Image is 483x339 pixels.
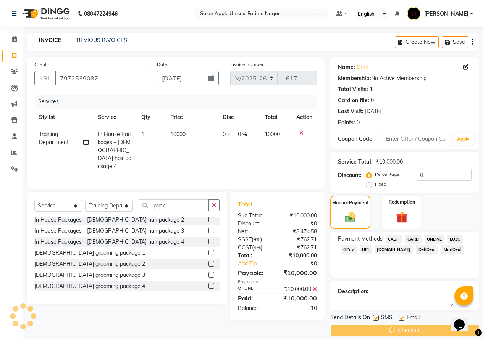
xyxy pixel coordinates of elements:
[265,131,280,138] span: 10000
[253,236,260,243] span: 9%
[34,216,184,224] div: In House Packages - [DEMOGRAPHIC_DATA] hair package 2
[277,236,323,244] div: ₹762.71
[357,63,368,71] a: Grail
[277,212,323,220] div: ₹10,000.00
[330,313,370,323] span: Send Details On
[218,109,260,126] th: Disc
[338,85,368,93] div: Total Visits:
[36,34,64,47] a: INVOICE
[375,181,386,188] label: Fixed
[34,271,145,279] div: [DEMOGRAPHIC_DATA] grooming package 3
[447,235,463,244] span: LUZO
[395,36,439,48] button: Create New
[277,220,323,228] div: ₹0
[141,131,144,138] span: 1
[233,130,235,138] span: |
[407,313,420,323] span: Email
[277,304,323,312] div: ₹0
[232,268,278,277] div: Payable:
[292,109,317,126] th: Action
[389,199,415,206] label: Redemption
[338,74,472,82] div: No Active Membership
[19,3,72,24] img: logo
[232,285,278,293] div: ONLINE
[84,3,118,24] b: 08047224946
[442,36,468,48] button: Save
[232,304,278,312] div: Balance :
[376,158,403,166] div: ₹10,000.00
[238,236,252,243] span: SGST
[137,109,166,126] th: Qty
[166,109,218,126] th: Price
[34,61,47,68] label: Client
[93,109,137,126] th: Service
[338,96,369,104] div: Card on file:
[232,260,285,268] a: Add Tip
[98,131,131,170] span: In House Packages - [DEMOGRAPHIC_DATA] hair package 4
[170,131,186,138] span: 10000
[405,235,422,244] span: CARD
[416,245,438,254] span: DefiDeal
[34,238,184,246] div: In House Packages - [DEMOGRAPHIC_DATA] hair package 4
[34,260,145,268] div: [DEMOGRAPHIC_DATA] grooming package 2
[230,61,263,68] label: Invoice Number
[338,171,362,179] div: Discount:
[338,63,355,71] div: Name:
[73,37,127,43] a: PREVIOUS INVOICES
[232,236,278,244] div: ( )
[338,119,355,127] div: Points:
[381,313,393,323] span: SMS
[338,74,371,82] div: Membership:
[277,294,323,303] div: ₹10,000.00
[139,199,209,211] input: Search or Scan
[223,130,230,138] span: 0 F
[277,252,323,260] div: ₹10,000.00
[55,71,145,85] input: Search by Name/Mobile/Email/Code
[232,220,278,228] div: Discount:
[393,210,411,224] img: _gift.svg
[441,245,464,254] span: MariDeal
[34,293,145,301] div: [DEMOGRAPHIC_DATA] grooming package 5
[386,235,402,244] span: CASH
[338,135,383,143] div: Coupon Code
[365,108,381,116] div: [DATE]
[338,158,373,166] div: Service Total:
[34,71,56,85] button: +91
[407,7,420,20] img: Tahira
[451,308,475,331] iframe: chat widget
[232,244,278,252] div: ( )
[338,235,383,243] span: Payment Methods
[34,282,145,290] div: [DEMOGRAPHIC_DATA] grooming package 4
[238,130,247,138] span: 0 %
[39,131,69,146] span: Training Department
[35,95,323,109] div: Services
[338,108,363,116] div: Last Visit:
[285,260,323,268] div: ₹0
[338,288,368,296] div: Description:
[34,109,93,126] th: Stylist
[357,119,360,127] div: 0
[375,245,413,254] span: [DOMAIN_NAME]
[260,109,292,126] th: Total
[371,96,374,104] div: 0
[157,61,167,68] label: Date
[232,294,278,303] div: Paid:
[425,235,444,244] span: ONLINE
[34,249,145,257] div: [DEMOGRAPHIC_DATA] grooming package 1
[332,199,369,206] label: Manual Payment
[277,244,323,252] div: ₹762.71
[238,244,252,251] span: CGST
[277,228,323,236] div: ₹8,474.58
[341,245,357,254] span: GPay
[254,244,261,251] span: 9%
[370,85,373,93] div: 1
[383,133,449,145] input: Enter Offer / Coupon Code
[238,279,317,285] div: Payments
[238,200,255,208] span: Total
[424,10,468,18] span: [PERSON_NAME]
[34,227,184,235] div: In House Packages - [DEMOGRAPHIC_DATA] hair package 3
[375,171,399,178] label: Percentage
[232,212,278,220] div: Sub Total:
[232,252,278,260] div: Total:
[452,133,474,145] button: Apply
